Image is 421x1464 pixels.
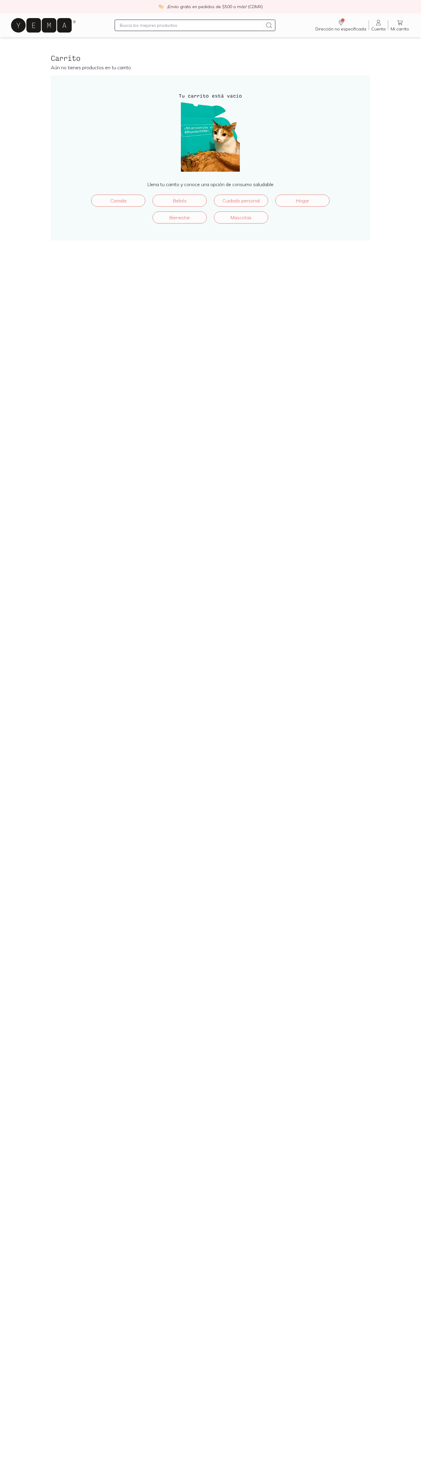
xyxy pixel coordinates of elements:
a: Cuenta [369,19,388,32]
h2: Carrito [51,54,370,62]
a: Bienestar [153,211,207,224]
p: ¡Envío gratis en pedidos de $500 o más! (CDMX) [167,4,263,10]
a: Mascotas [214,211,268,224]
input: Busca los mejores productos [120,22,263,29]
a: Bebés [153,195,207,207]
p: Llena tu carrito y conoce una opción de consumo saludable [63,181,358,187]
a: Mi carrito [388,19,411,32]
span: Cuenta [371,26,385,32]
span: Dirección no especificada [315,26,366,32]
a: Dirección no especificada [313,19,369,32]
img: check [158,4,164,9]
a: Comida [91,195,145,207]
img: ¡Carrito vacío! [180,102,240,172]
p: Aún no tienes productos en tu carrito [51,64,370,70]
a: Hogar [275,195,330,207]
span: Mi carrito [391,26,409,32]
h4: Tu carrito está vacío [63,92,358,99]
a: Cuidado personal [214,195,268,207]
